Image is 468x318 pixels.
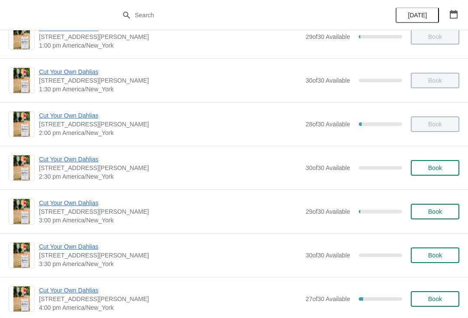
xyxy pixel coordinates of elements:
span: Cut Your Own Dahlias [39,111,301,120]
span: 1:00 pm America/New_York [39,41,301,50]
span: [STREET_ADDRESS][PERSON_NAME] [39,251,301,260]
span: 3:30 pm America/New_York [39,260,301,268]
img: Cut Your Own Dahlias | 4 Jacobs Lane, Norwell, MA, USA | 3:30 pm America/New_York [13,243,30,268]
img: Cut Your Own Dahlias | 4 Jacobs Lane, Norwell, MA, USA | 1:30 pm America/New_York [13,68,30,93]
input: Search [134,7,351,23]
span: Cut Your Own Dahlias [39,199,301,207]
span: Book [428,252,442,259]
span: 4:00 pm America/New_York [39,303,301,312]
span: Cut Your Own Dahlias [39,286,301,295]
span: 1:30 pm America/New_York [39,85,301,93]
span: Cut Your Own Dahlias [39,242,301,251]
img: Cut Your Own Dahlias | 4 Jacobs Lane, Norwell, MA, USA | 1:00 pm America/New_York [13,24,30,49]
span: 29 of 30 Available [305,208,350,215]
button: Book [411,204,459,219]
span: 27 of 30 Available [305,296,350,302]
span: Book [428,164,442,171]
span: Cut Your Own Dahlias [39,155,301,164]
span: 29 of 30 Available [305,33,350,40]
img: Cut Your Own Dahlias | 4 Jacobs Lane, Norwell, MA, USA | 3:00 pm America/New_York [13,199,30,224]
span: 2:00 pm America/New_York [39,128,301,137]
span: [STREET_ADDRESS][PERSON_NAME] [39,295,301,303]
span: 30 of 30 Available [305,252,350,259]
span: Book [428,296,442,302]
span: [STREET_ADDRESS][PERSON_NAME] [39,120,301,128]
img: Cut Your Own Dahlias | 4 Jacobs Lane, Norwell, MA, USA | 2:30 pm America/New_York [13,155,30,180]
span: [STREET_ADDRESS][PERSON_NAME] [39,164,301,172]
span: [STREET_ADDRESS][PERSON_NAME] [39,32,301,41]
span: Book [428,208,442,215]
span: Cut Your Own Dahlias [39,67,301,76]
span: 2:30 pm America/New_York [39,172,301,181]
button: Book [411,291,459,307]
img: Cut Your Own Dahlias | 4 Jacobs Lane, Norwell, MA, USA | 2:00 pm America/New_York [13,112,30,137]
span: [DATE] [408,12,427,19]
span: [STREET_ADDRESS][PERSON_NAME] [39,76,301,85]
span: 3:00 pm America/New_York [39,216,301,225]
button: Book [411,160,459,176]
span: 28 of 30 Available [305,121,350,128]
img: Cut Your Own Dahlias | 4 Jacobs Lane, Norwell, MA, USA | 4:00 pm America/New_York [13,286,30,312]
span: [STREET_ADDRESS][PERSON_NAME] [39,207,301,216]
button: [DATE] [396,7,439,23]
button: Book [411,247,459,263]
span: 30 of 30 Available [305,164,350,171]
span: 30 of 30 Available [305,77,350,84]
